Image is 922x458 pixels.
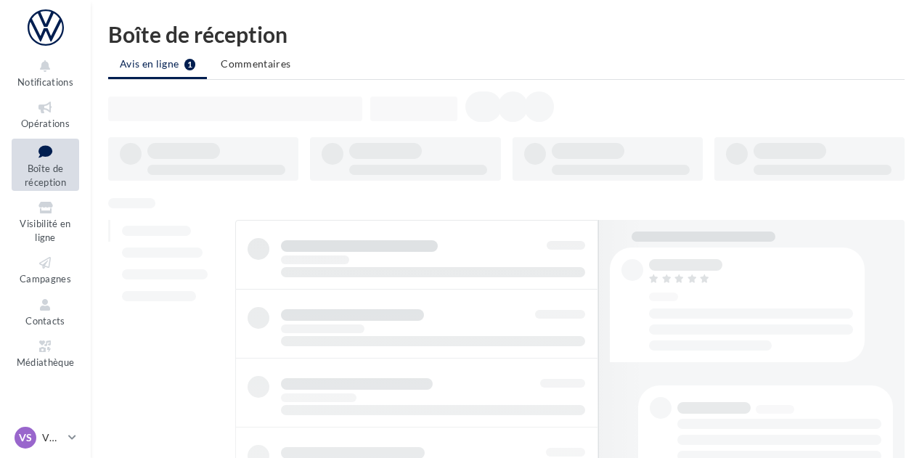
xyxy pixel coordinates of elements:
span: Boîte de réception [25,163,66,188]
a: Médiathèque [12,335,79,371]
span: Opérations [21,118,70,129]
span: Médiathèque [17,356,75,368]
a: VS VW ST OMER [12,424,79,451]
span: Visibilité en ligne [20,218,70,243]
a: Boîte de réception [12,139,79,192]
span: Contacts [25,315,65,327]
a: Calendrier [12,377,79,413]
button: Notifications [12,55,79,91]
span: VS [19,430,32,445]
div: Boîte de réception [108,23,905,45]
a: Visibilité en ligne [12,197,79,246]
a: Opérations [12,97,79,132]
span: Commentaires [221,57,290,70]
span: Campagnes [20,273,71,285]
p: VW ST OMER [42,430,62,445]
a: Campagnes [12,252,79,287]
a: Contacts [12,294,79,330]
span: Notifications [17,76,73,88]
